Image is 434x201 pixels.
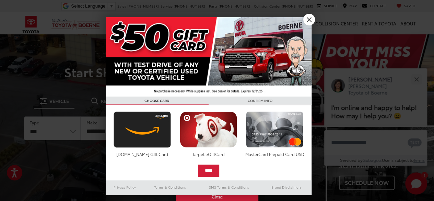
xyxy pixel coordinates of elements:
[178,111,239,148] img: targetcard.png
[178,151,239,157] div: Target eGiftCard
[106,183,144,191] a: Privacy Policy
[112,151,173,157] div: [DOMAIN_NAME] Gift Card
[261,183,312,191] a: Brand Disclaimers
[144,183,196,191] a: Terms & Conditions
[244,151,305,157] div: MasterCard Prepaid Card USD
[106,17,312,97] img: 42635_top_851395.jpg
[197,183,261,191] a: SMS Terms & Conditions
[106,97,209,105] h3: CHOOSE CARD
[244,111,305,148] img: mastercard.png
[209,97,312,105] h3: CONFIRM INFO
[112,111,173,148] img: amazoncard.png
